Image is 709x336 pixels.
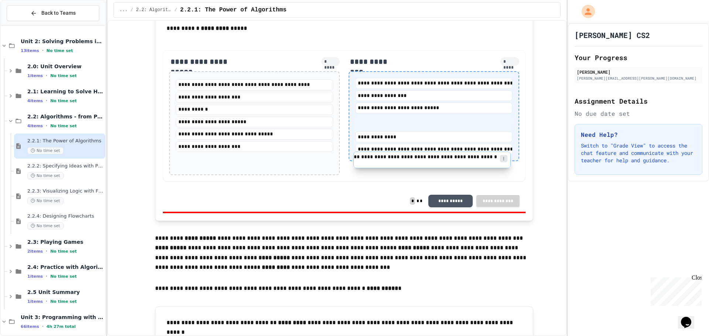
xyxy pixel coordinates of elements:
span: 2.2.4: Designing Flowcharts [27,213,104,219]
span: 2.2.1: The Power of Algorithms [180,6,287,14]
span: • [46,248,47,254]
span: 66 items [21,324,39,329]
span: • [46,73,47,79]
span: 2.2: Algorithms - from Pseudocode to Flowcharts [27,113,104,120]
span: No time set [50,124,77,128]
span: No time set [27,197,64,204]
span: 2 items [27,249,43,254]
span: • [46,273,47,279]
span: 2.2: Algorithms - from Pseudocode to Flowcharts [136,7,172,13]
span: 4h 27m total [47,324,76,329]
span: 2.3: Playing Games [27,239,104,245]
span: 2.2.3: Visualizing Logic with Flowcharts [27,188,104,194]
button: Back to Teams [7,5,99,21]
p: Switch to "Grade View" to access the chat feature and communicate with your teacher for help and ... [581,142,696,164]
div: [PERSON_NAME] [577,69,700,75]
div: Chat with us now!Close [3,3,51,47]
span: 4 items [27,98,43,103]
span: 2.4: Practice with Algorithms [27,264,104,270]
h2: Your Progress [575,52,702,63]
h1: [PERSON_NAME] CS2 [575,30,650,40]
span: • [42,48,44,53]
span: Unit 2: Solving Problems in Computer Science [21,38,104,45]
span: • [46,123,47,129]
div: No due date set [575,109,702,118]
span: 4 items [27,124,43,128]
span: 1 items [27,299,43,304]
span: Back to Teams [41,9,76,17]
iframe: chat widget [678,306,702,329]
span: / [175,7,177,13]
span: 2.5 Unit Summary [27,289,104,295]
span: • [46,298,47,304]
span: • [42,323,44,329]
span: 2.1: Learning to Solve Hard Problems [27,88,104,95]
span: ... [120,7,128,13]
span: 2.0: Unit Overview [27,63,104,70]
span: No time set [27,147,64,154]
span: No time set [27,222,64,229]
span: No time set [50,299,77,304]
span: No time set [27,172,64,179]
h2: Assignment Details [575,96,702,106]
span: No time set [50,274,77,279]
span: 2.2.2: Specifying Ideas with Pseudocode [27,163,104,169]
h3: Need Help? [581,130,696,139]
div: My Account [574,3,597,20]
span: / [130,7,133,13]
span: • [46,98,47,104]
span: No time set [50,98,77,103]
span: 1 items [27,73,43,78]
span: 13 items [21,48,39,53]
span: 2.2.1: The Power of Algorithms [27,138,104,144]
span: No time set [50,73,77,78]
span: No time set [50,249,77,254]
span: 1 items [27,274,43,279]
span: Unit 3: Programming with Python [21,314,104,321]
span: No time set [47,48,73,53]
iframe: chat widget [648,274,702,306]
div: [PERSON_NAME][EMAIL_ADDRESS][PERSON_NAME][DOMAIN_NAME] [577,76,700,81]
